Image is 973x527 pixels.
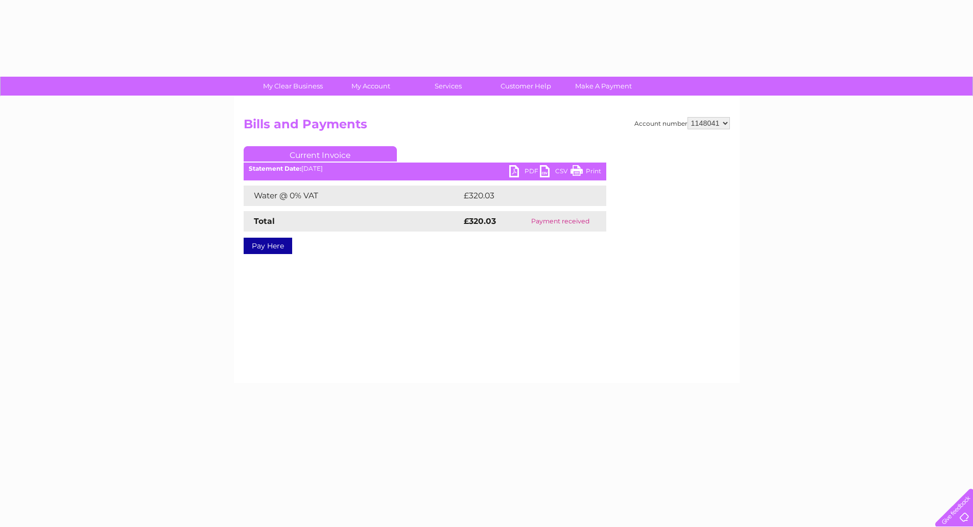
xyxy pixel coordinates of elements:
a: Print [571,165,601,180]
a: Pay Here [244,238,292,254]
div: [DATE] [244,165,606,172]
a: Make A Payment [561,77,646,96]
a: PDF [509,165,540,180]
strong: Total [254,216,275,226]
td: Payment received [515,211,606,232]
td: Water @ 0% VAT [244,186,461,206]
b: Statement Date: [249,165,301,172]
a: My Account [328,77,413,96]
a: Customer Help [484,77,568,96]
div: Account number [634,117,730,129]
a: CSV [540,165,571,180]
a: Current Invoice [244,146,397,162]
strong: £320.03 [464,216,496,226]
td: £320.03 [461,186,588,206]
a: Services [406,77,490,96]
h2: Bills and Payments [244,117,730,136]
a: My Clear Business [251,77,335,96]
